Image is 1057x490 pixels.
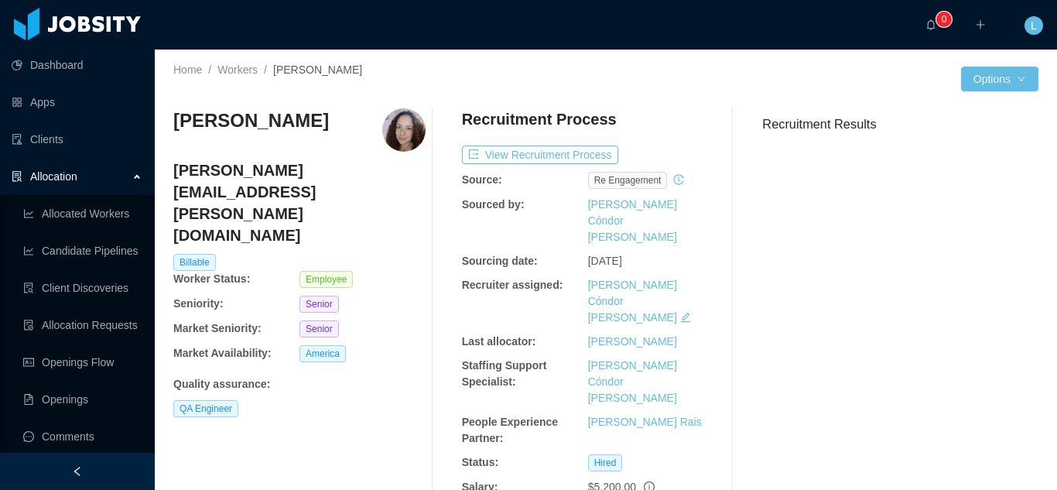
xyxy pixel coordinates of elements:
[173,159,426,246] h4: [PERSON_NAME][EMAIL_ADDRESS][PERSON_NAME][DOMAIN_NAME]
[680,312,691,323] i: icon: edit
[588,335,677,348] a: [PERSON_NAME]
[462,149,618,161] a: icon: exportView Recruitment Process
[23,310,142,341] a: icon: file-doneAllocation Requests
[23,347,142,378] a: icon: idcardOpenings Flow
[23,235,142,266] a: icon: line-chartCandidate Pipelines
[462,108,617,130] h4: Recruitment Process
[173,108,329,133] h3: [PERSON_NAME]
[12,87,142,118] a: icon: appstoreApps
[588,416,702,428] a: [PERSON_NAME] Rais
[173,63,202,76] a: Home
[961,67,1038,91] button: Optionsicon: down
[588,172,668,189] span: re engagement
[23,384,142,415] a: icon: file-textOpenings
[12,171,22,182] i: icon: solution
[462,456,498,468] b: Status:
[588,279,677,324] a: [PERSON_NAME] Cóndor [PERSON_NAME]
[925,19,936,30] i: icon: bell
[936,12,952,27] sup: 0
[462,198,525,211] b: Sourced by:
[173,400,238,417] span: QA Engineer
[208,63,211,76] span: /
[673,174,684,185] i: icon: history
[462,146,618,164] button: icon: exportView Recruitment Process
[588,255,622,267] span: [DATE]
[462,255,538,267] b: Sourcing date:
[23,272,142,303] a: icon: file-searchClient Discoveries
[23,421,142,452] a: icon: messageComments
[273,63,362,76] span: [PERSON_NAME]
[264,63,267,76] span: /
[173,322,262,334] b: Market Seniority:
[217,63,258,76] a: Workers
[30,170,77,183] span: Allocation
[299,320,339,338] span: Senior
[588,359,677,404] a: [PERSON_NAME] Cóndor [PERSON_NAME]
[462,335,536,348] b: Last allocator:
[173,254,216,271] span: Billable
[173,347,272,359] b: Market Availability:
[23,198,142,229] a: icon: line-chartAllocated Workers
[382,108,426,152] img: 231facc0-7dd2-4d2a-a9cb-f84fa930361c_67fd986b8dcd2-400w.png
[299,296,339,313] span: Senior
[1031,16,1037,35] span: L
[173,297,224,310] b: Seniority:
[975,19,986,30] i: icon: plus
[173,272,250,285] b: Worker Status:
[762,115,1038,134] h3: Recruitment Results
[12,124,142,155] a: icon: auditClients
[12,50,142,81] a: icon: pie-chartDashboard
[299,345,346,362] span: America
[173,378,270,390] b: Quality assurance :
[462,279,563,291] b: Recruiter assigned:
[462,416,559,444] b: People Experience Partner:
[588,198,677,243] a: [PERSON_NAME] Cóndor [PERSON_NAME]
[588,454,623,471] span: Hired
[299,271,353,288] span: Employee
[462,359,547,388] b: Staffing Support Specialist:
[462,173,502,186] b: Source:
